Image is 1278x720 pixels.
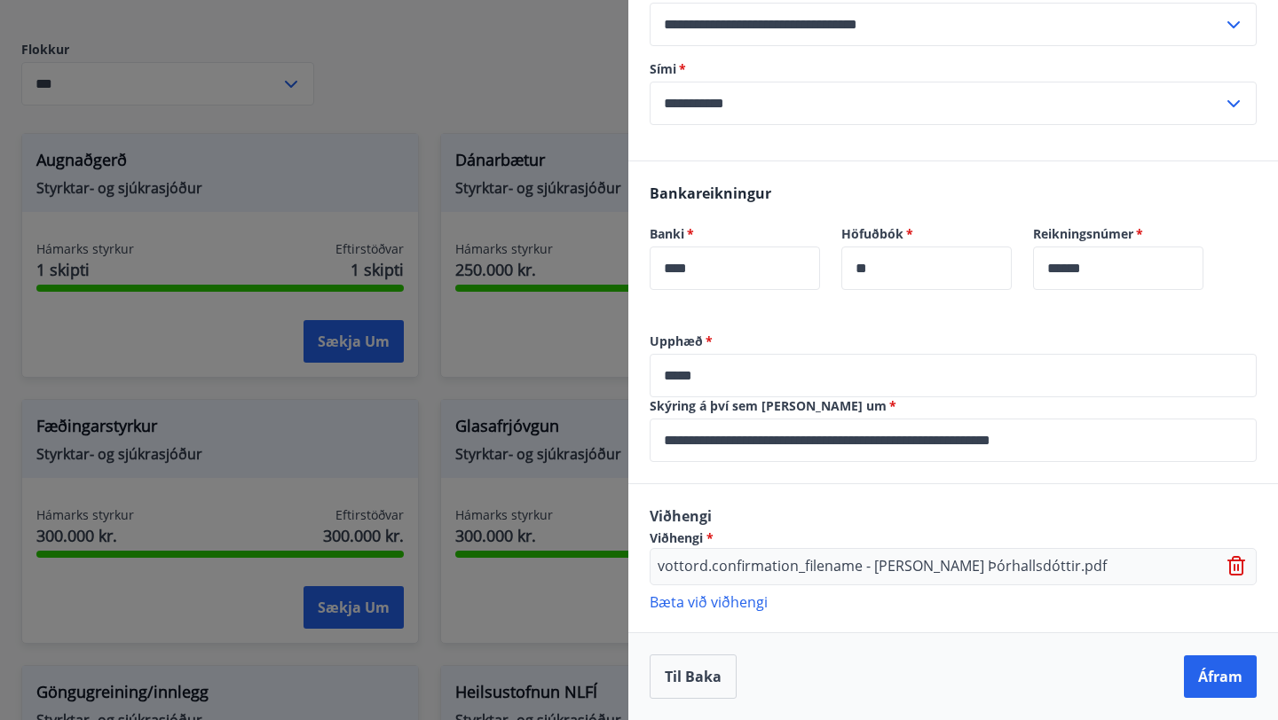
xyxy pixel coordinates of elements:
[650,354,1257,397] div: Upphæð
[650,506,712,526] span: Viðhengi
[650,397,1257,415] label: Skýring á því sem [PERSON_NAME] um
[650,225,820,243] label: Banki
[658,556,1107,577] p: vottord.confirmation_filename - [PERSON_NAME] Þórhallsdóttir.pdf
[650,419,1257,462] div: Skýring á því sem sótt er um
[650,529,714,546] span: Viðhengi
[650,592,1257,610] p: Bæta við viðhengi
[650,333,1257,350] label: Upphæð
[650,60,1257,78] label: Sími
[841,225,1012,243] label: Höfuðbók
[1033,225,1203,243] label: Reikningsnúmer
[1184,655,1257,698] button: Áfram
[650,654,737,699] button: Til baka
[650,184,771,203] span: Bankareikningur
